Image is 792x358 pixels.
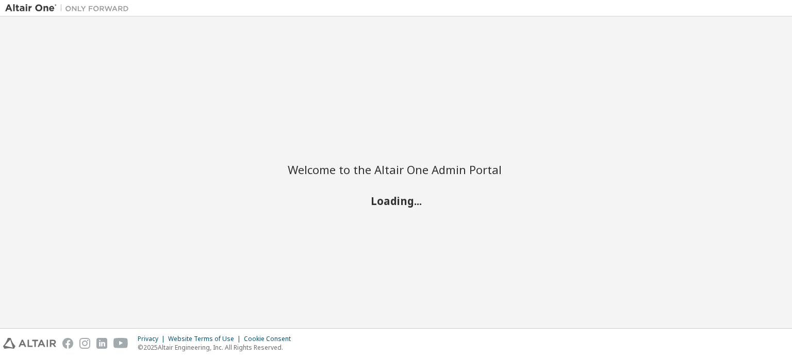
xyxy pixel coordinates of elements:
[138,335,168,343] div: Privacy
[113,338,128,349] img: youtube.svg
[62,338,73,349] img: facebook.svg
[244,335,297,343] div: Cookie Consent
[3,338,56,349] img: altair_logo.svg
[96,338,107,349] img: linkedin.svg
[288,162,504,177] h2: Welcome to the Altair One Admin Portal
[79,338,90,349] img: instagram.svg
[138,343,297,352] p: © 2025 Altair Engineering, Inc. All Rights Reserved.
[5,3,134,13] img: Altair One
[168,335,244,343] div: Website Terms of Use
[288,194,504,207] h2: Loading...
